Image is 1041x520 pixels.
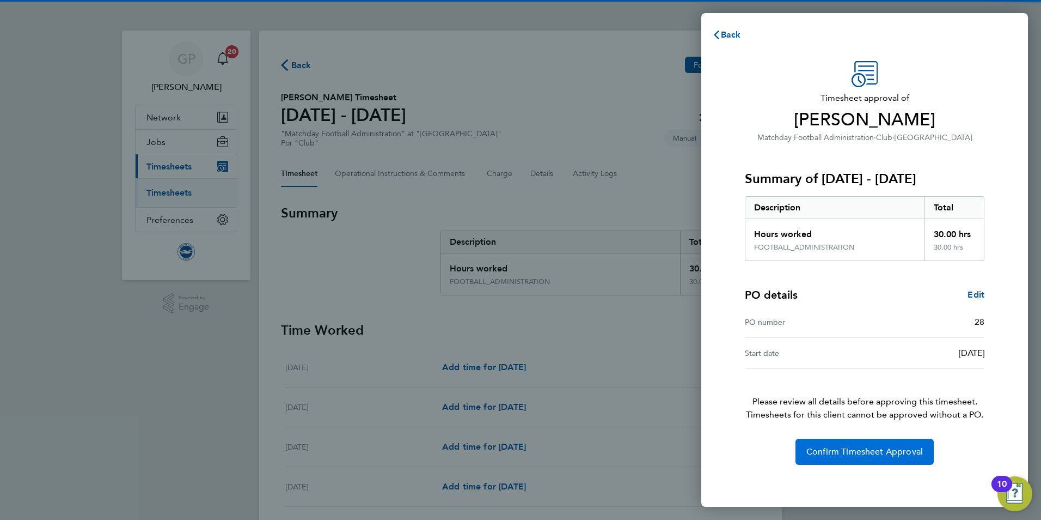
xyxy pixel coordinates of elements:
[745,347,865,360] div: Start date
[967,288,984,301] a: Edit
[745,92,984,105] span: Timesheet approval of
[745,197,924,219] div: Description
[924,197,984,219] div: Total
[874,133,876,142] span: ·
[754,243,854,252] div: FOOTBALL_ADMINISTRATION
[732,369,997,421] p: Please review all details before approving this timesheet.
[975,317,984,327] span: 28
[924,219,984,243] div: 30.00 hrs
[757,133,874,142] span: Matchday Football Administration
[895,133,972,142] span: [GEOGRAPHIC_DATA]
[745,287,798,303] h4: PO details
[924,243,984,261] div: 30.00 hrs
[865,347,984,360] div: [DATE]
[745,316,865,329] div: PO number
[892,133,895,142] span: ·
[721,29,741,40] span: Back
[745,196,984,261] div: Summary of 01 - 31 Aug 2025
[745,170,984,188] h3: Summary of [DATE] - [DATE]
[745,109,984,131] span: [PERSON_NAME]
[745,219,924,243] div: Hours worked
[967,289,984,300] span: Edit
[701,24,752,46] button: Back
[732,408,997,421] span: Timesheets for this client cannot be approved without a PO.
[795,439,934,465] button: Confirm Timesheet Approval
[997,484,1007,498] div: 10
[806,446,923,457] span: Confirm Timesheet Approval
[997,476,1032,511] button: Open Resource Center, 10 new notifications
[876,133,892,142] span: Club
